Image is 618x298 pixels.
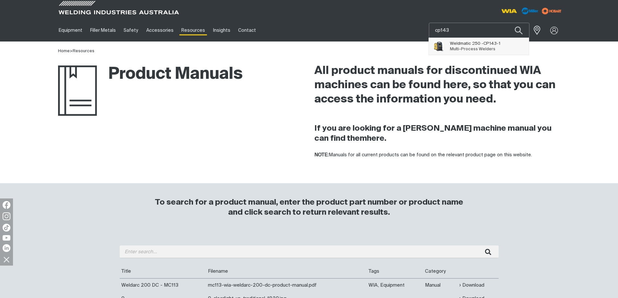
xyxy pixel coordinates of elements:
[58,49,70,53] a: Home
[450,47,495,51] span: Multi-Process Welders
[234,19,260,42] a: Contact
[429,23,529,38] input: Product name or item number...
[55,19,86,42] a: Equipment
[367,265,423,278] th: Tags
[3,224,10,232] img: TikTok
[209,19,234,42] a: Insights
[483,42,497,46] span: CP143
[120,265,206,278] th: Title
[152,197,466,218] h3: To search for a product manual, enter the product part number or product name and click search to...
[206,265,367,278] th: Filename
[540,6,563,16] img: miller
[429,38,529,55] ul: Suggestions
[120,278,206,292] td: Weldarc 200 DC - MC113
[120,19,142,42] a: Safety
[314,152,329,157] strong: NOTE:
[367,278,423,292] td: WIA, Equipment
[508,23,530,38] button: Search products
[206,278,367,292] td: mc113-wia-weldarc-200-dc-product-manual.pdf
[459,281,484,289] a: Download
[73,49,94,53] a: Resources
[3,235,10,241] img: YouTube
[423,265,458,278] th: Category
[314,125,551,142] strong: If you are looking for a [PERSON_NAME] machine manual you can find them
[450,41,500,46] span: Weldmatic 250 - -1
[120,245,499,258] input: Enter search...
[3,212,10,220] img: Instagram
[3,244,10,252] img: LinkedIn
[1,254,12,265] img: hide socials
[55,19,436,42] nav: Main
[3,201,10,209] img: Facebook
[367,135,386,142] a: here.
[314,151,560,159] p: Manuals for all current products can be found on the relevant product page on this website.
[142,19,177,42] a: Accessories
[86,19,120,42] a: Filler Metals
[177,19,209,42] a: Resources
[423,278,458,292] td: Manual
[58,64,243,85] h1: Product Manuals
[70,49,73,53] span: >
[314,64,560,107] h2: All product manuals for discontinued WIA machines can be found here, so that you can access the i...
